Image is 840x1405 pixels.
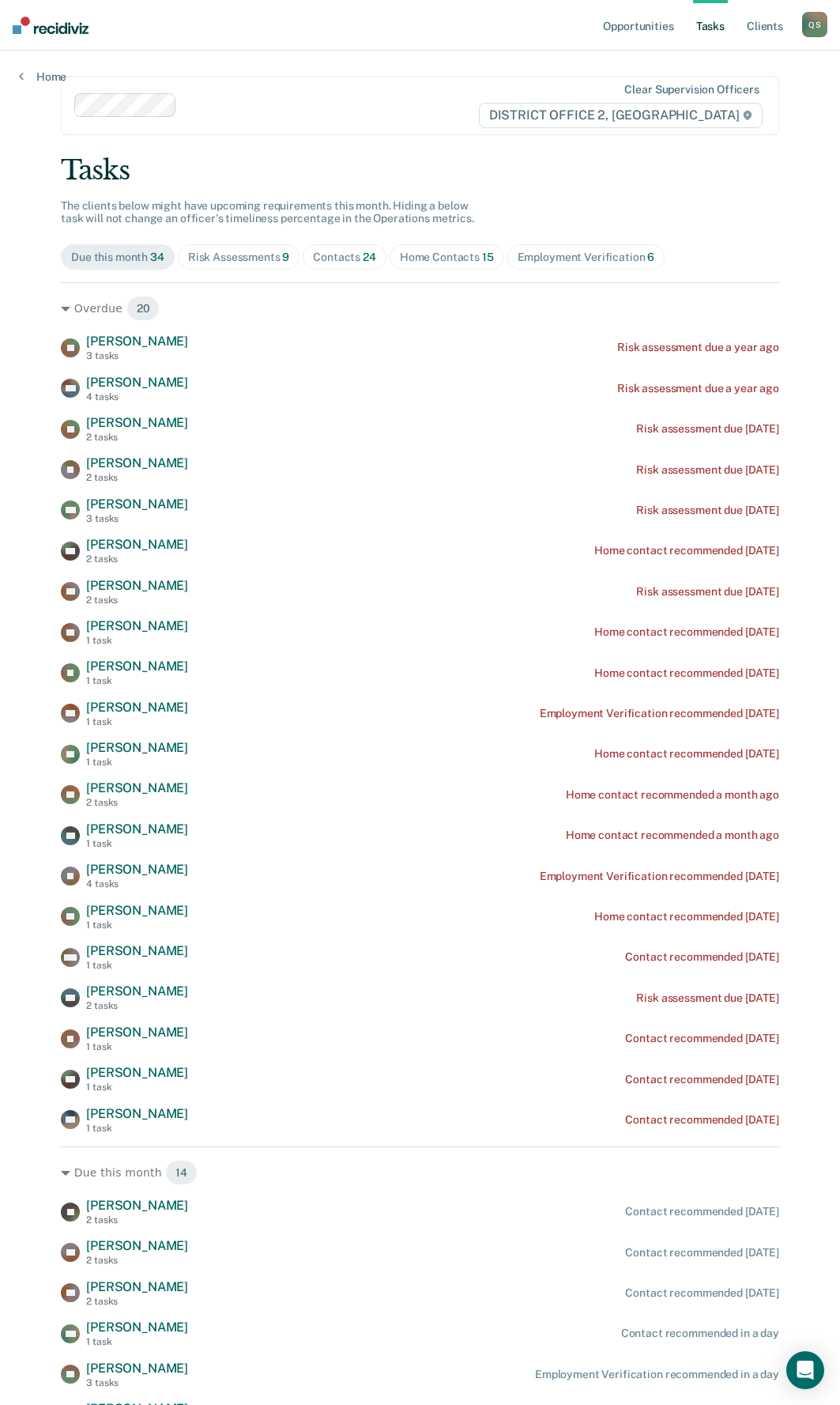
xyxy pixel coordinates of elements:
[86,350,188,361] div: 3 tasks
[61,154,779,187] div: Tasks
[86,984,188,999] span: [PERSON_NAME]
[625,1286,778,1300] div: Contact recommended [DATE]
[625,1113,778,1127] div: Contact recommended [DATE]
[86,878,188,889] div: 4 tasks
[617,382,779,395] div: Risk assessment due a year ago
[86,1123,188,1134] div: 1 task
[86,432,188,443] div: 2 tasks
[86,1336,188,1347] div: 1 task
[86,497,188,512] span: [PERSON_NAME]
[86,1082,188,1093] div: 1 task
[621,1327,779,1340] div: Contact recommended in a day
[86,1025,188,1040] span: [PERSON_NAME]
[86,757,188,768] div: 1 task
[594,544,779,557] div: Home contact recommended [DATE]
[126,296,160,321] span: 20
[13,17,89,34] img: Recidiviz
[86,1000,188,1011] div: 2 tasks
[540,707,779,720] div: Employment Verification recommended [DATE]
[86,780,188,795] span: [PERSON_NAME]
[86,700,188,715] span: [PERSON_NAME]
[61,296,779,321] div: Overdue 20
[86,960,188,971] div: 1 task
[636,991,778,1005] div: Risk assessment due [DATE]
[86,1377,188,1388] div: 3 tasks
[566,829,779,842] div: Home contact recommended a month ago
[647,251,654,263] span: 6
[518,251,655,264] div: Employment Verification
[594,747,779,761] div: Home contact recommended [DATE]
[786,1351,824,1389] div: Open Intercom Messenger
[165,1160,198,1185] span: 14
[86,920,188,931] div: 1 task
[86,391,188,402] div: 4 tasks
[61,199,474,225] span: The clients below might have upcoming requirements this month. Hiding a below task will not chang...
[86,513,188,524] div: 3 tasks
[802,12,827,37] div: Q S
[86,1065,188,1080] span: [PERSON_NAME]
[86,415,188,430] span: [PERSON_NAME]
[71,251,164,264] div: Due this month
[535,1368,779,1381] div: Employment Verification recommended in a day
[86,1255,188,1266] div: 2 tasks
[86,716,188,727] div: 1 task
[479,103,763,128] span: DISTRICT OFFICE 2, [GEOGRAPHIC_DATA]
[625,1073,778,1086] div: Contact recommended [DATE]
[625,950,778,964] div: Contact recommended [DATE]
[188,251,290,264] div: Risk Assessments
[636,585,778,599] div: Risk assessment due [DATE]
[636,463,778,477] div: Risk assessment due [DATE]
[625,1205,778,1218] div: Contact recommended [DATE]
[86,740,188,755] span: [PERSON_NAME]
[86,618,188,633] span: [PERSON_NAME]
[86,675,188,686] div: 1 task
[86,1106,188,1121] span: [PERSON_NAME]
[636,422,778,436] div: Risk assessment due [DATE]
[86,375,188,390] span: [PERSON_NAME]
[594,667,779,680] div: Home contact recommended [DATE]
[802,12,827,37] button: QS
[86,838,188,849] div: 1 task
[86,1041,188,1052] div: 1 task
[594,625,779,639] div: Home contact recommended [DATE]
[150,251,164,263] span: 34
[86,595,188,606] div: 2 tasks
[86,797,188,808] div: 2 tasks
[86,1320,188,1335] span: [PERSON_NAME]
[617,341,779,354] div: Risk assessment due a year ago
[540,870,779,883] div: Employment Verification recommended [DATE]
[86,821,188,837] span: [PERSON_NAME]
[566,788,779,802] div: Home contact recommended a month ago
[19,70,66,84] a: Home
[625,1246,778,1260] div: Contact recommended [DATE]
[282,251,289,263] span: 9
[86,659,188,674] span: [PERSON_NAME]
[86,578,188,593] span: [PERSON_NAME]
[86,1279,188,1294] span: [PERSON_NAME]
[400,251,494,264] div: Home Contacts
[86,862,188,877] span: [PERSON_NAME]
[313,251,376,264] div: Contacts
[86,1214,188,1226] div: 2 tasks
[594,910,779,923] div: Home contact recommended [DATE]
[86,455,188,470] span: [PERSON_NAME]
[61,1160,779,1185] div: Due this month 14
[86,635,188,646] div: 1 task
[86,334,188,349] span: [PERSON_NAME]
[624,83,759,96] div: Clear supervision officers
[86,903,188,918] span: [PERSON_NAME]
[482,251,494,263] span: 15
[86,1296,188,1307] div: 2 tasks
[86,943,188,958] span: [PERSON_NAME]
[636,504,778,517] div: Risk assessment due [DATE]
[363,251,376,263] span: 24
[86,1198,188,1213] span: [PERSON_NAME]
[86,537,188,552] span: [PERSON_NAME]
[86,1361,188,1376] span: [PERSON_NAME]
[86,1238,188,1253] span: [PERSON_NAME]
[86,472,188,483] div: 2 tasks
[625,1032,778,1045] div: Contact recommended [DATE]
[86,553,188,565] div: 2 tasks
